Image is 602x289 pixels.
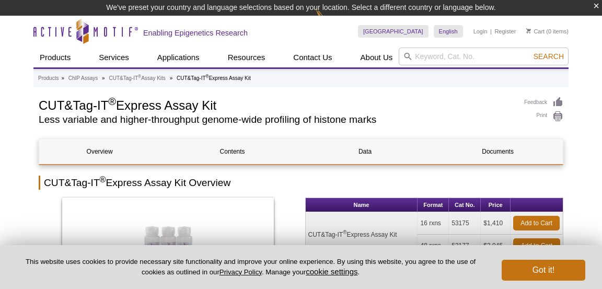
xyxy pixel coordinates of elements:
a: About Us [354,48,399,67]
img: Your Cart [526,28,531,33]
sup: ® [100,175,106,184]
sup: ® [206,74,209,79]
li: (0 items) [526,25,569,38]
h1: CUT&Tag-IT Express Assay Kit [39,97,514,112]
h2: Enabling Epigenetics Research [143,28,248,38]
a: Cart [526,28,545,35]
td: 16 rxns [418,212,449,235]
td: 53175 [449,212,481,235]
a: Login [473,28,488,35]
a: Add to Cart [513,216,560,230]
th: Cat No. [449,198,481,212]
button: Search [530,52,567,61]
a: Resources [222,48,272,67]
a: Privacy Policy [219,268,262,276]
a: ChIP Assays [68,74,98,83]
a: CUT&Tag-IT®Assay Kits [109,74,165,83]
p: This website uses cookies to provide necessary site functionality and improve your online experie... [17,257,484,277]
th: Price [481,198,511,212]
td: $2,945 [481,235,511,257]
a: Contents [172,139,293,164]
a: Services [92,48,135,67]
li: CUT&Tag-IT Express Assay Kit [177,75,251,81]
button: Got it! [502,260,585,281]
a: Products [38,74,59,83]
li: » [61,75,64,81]
th: Name [306,198,418,212]
a: Documents [437,139,558,164]
a: Feedback [524,97,563,108]
td: 48 rxns [418,235,449,257]
a: Applications [151,48,206,67]
h2: CUT&Tag-IT Express Assay Kit Overview [39,176,563,190]
a: Overview [39,139,160,164]
a: Data [305,139,425,164]
h2: Less variable and higher-throughput genome-wide profiling of histone marks [39,115,514,124]
span: Search [534,52,564,61]
li: | [490,25,492,38]
li: » [170,75,173,81]
a: Contact Us [287,48,338,67]
td: CUT&Tag-IT Express Assay Kit [306,212,418,257]
sup: ® [108,96,116,107]
td: $1,410 [481,212,511,235]
a: Products [33,48,77,67]
button: cookie settings [306,267,357,276]
th: Format [418,198,449,212]
input: Keyword, Cat. No. [399,48,569,65]
img: Change Here [316,8,343,32]
li: » [102,75,105,81]
sup: ® [343,229,346,235]
td: 53177 [449,235,481,257]
a: [GEOGRAPHIC_DATA] [358,25,429,38]
a: Register [494,28,516,35]
a: Print [524,111,563,122]
a: English [434,25,463,38]
a: Add to Cart [513,238,560,253]
sup: ® [138,74,141,79]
